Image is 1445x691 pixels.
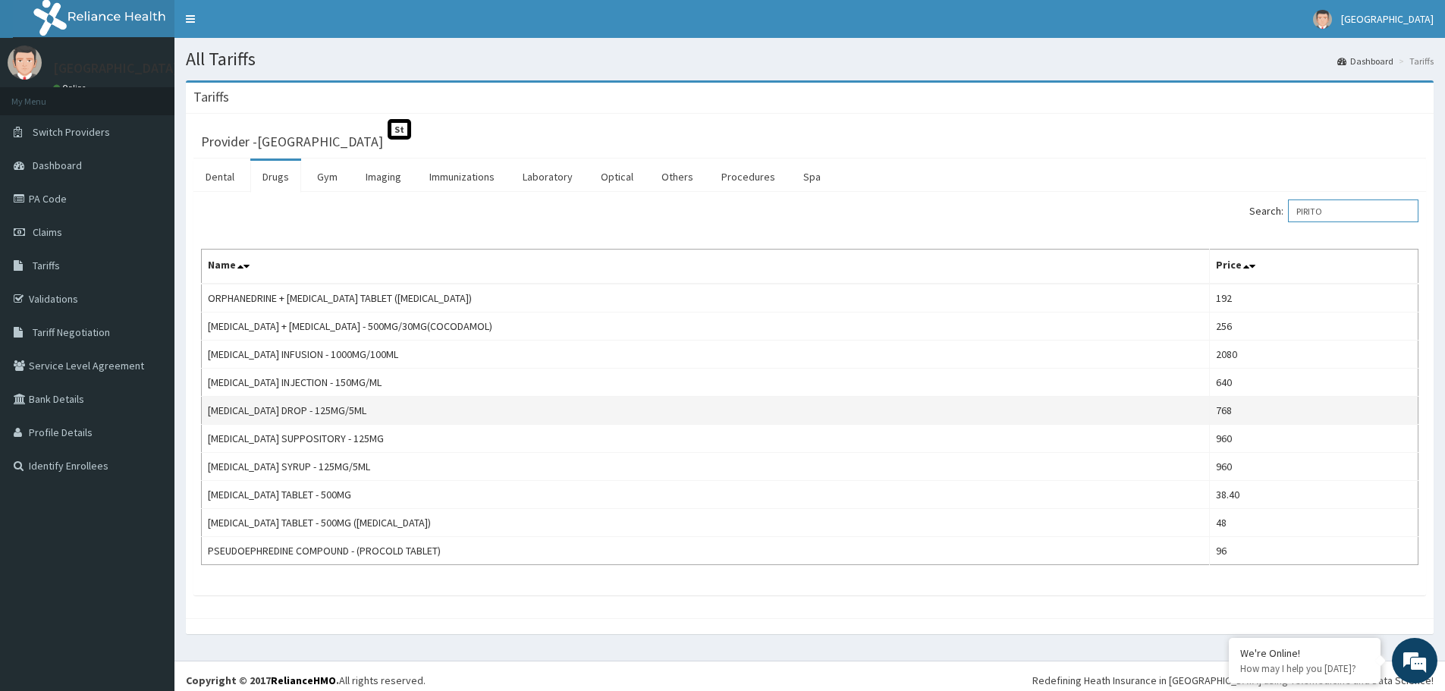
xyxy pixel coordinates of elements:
[1210,397,1418,425] td: 768
[53,83,90,93] a: Online
[1210,481,1418,509] td: 38.40
[33,259,60,272] span: Tariffs
[1210,250,1418,284] th: Price
[1210,425,1418,453] td: 960
[791,161,833,193] a: Spa
[1210,341,1418,369] td: 2080
[1210,453,1418,481] td: 960
[1240,646,1369,660] div: We're Online!
[510,161,585,193] a: Laboratory
[305,161,350,193] a: Gym
[53,61,178,75] p: [GEOGRAPHIC_DATA]
[193,161,247,193] a: Dental
[589,161,646,193] a: Optical
[202,369,1210,397] td: [MEDICAL_DATA] INJECTION - 150MG/ML
[353,161,413,193] a: Imaging
[250,161,301,193] a: Drugs
[1249,199,1418,222] label: Search:
[33,225,62,239] span: Claims
[1210,313,1418,341] td: 256
[1337,55,1393,68] a: Dashboard
[201,135,383,149] h3: Provider - [GEOGRAPHIC_DATA]
[33,125,110,139] span: Switch Providers
[8,46,42,80] img: User Image
[8,414,289,467] textarea: Type your message and hit 'Enter'
[1288,199,1418,222] input: Search:
[1210,509,1418,537] td: 48
[417,161,507,193] a: Immunizations
[202,509,1210,537] td: [MEDICAL_DATA] TABLET - 500MG ([MEDICAL_DATA])
[202,537,1210,565] td: PSEUDOEPHREDINE COMPOUND - (PROCOLD TABLET)
[649,161,705,193] a: Others
[88,191,209,344] span: We're online!
[249,8,285,44] div: Minimize live chat window
[202,250,1210,284] th: Name
[186,674,339,687] strong: Copyright © 2017 .
[388,119,411,140] span: St
[202,313,1210,341] td: [MEDICAL_DATA] + [MEDICAL_DATA] - 500MG/30MG(COCODAMOL)
[1210,369,1418,397] td: 640
[202,341,1210,369] td: [MEDICAL_DATA] INFUSION - 1000MG/100ML
[186,49,1434,69] h1: All Tariffs
[271,674,336,687] a: RelianceHMO
[1210,537,1418,565] td: 96
[202,284,1210,313] td: ORPHANEDRINE + [MEDICAL_DATA] TABLET ([MEDICAL_DATA])
[1032,673,1434,688] div: Redefining Heath Insurance in [GEOGRAPHIC_DATA] using Telemedicine and Data Science!
[1210,284,1418,313] td: 192
[202,453,1210,481] td: [MEDICAL_DATA] SYRUP - 125MG/5ML
[709,161,787,193] a: Procedures
[1313,10,1332,29] img: User Image
[202,481,1210,509] td: [MEDICAL_DATA] TABLET - 500MG
[33,159,82,172] span: Dashboard
[79,85,255,105] div: Chat with us now
[33,325,110,339] span: Tariff Negotiation
[28,76,61,114] img: d_794563401_company_1708531726252_794563401
[1341,12,1434,26] span: [GEOGRAPHIC_DATA]
[202,397,1210,425] td: [MEDICAL_DATA] DROP - 125MG/5ML
[1240,662,1369,675] p: How may I help you today?
[193,90,229,104] h3: Tariffs
[202,425,1210,453] td: [MEDICAL_DATA] SUPPOSITORY - 125MG
[1395,55,1434,68] li: Tariffs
